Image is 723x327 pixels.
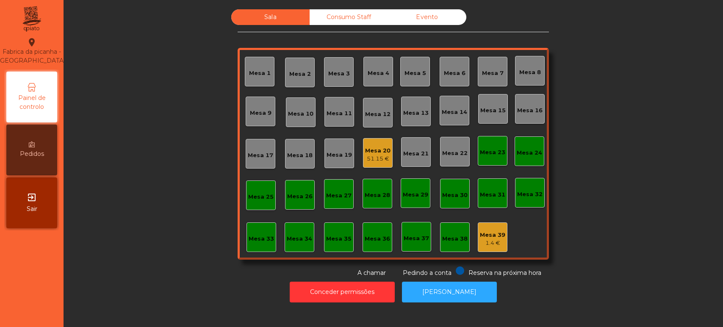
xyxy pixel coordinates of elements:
[468,269,541,277] span: Reserva na próxima hora
[248,151,273,160] div: Mesa 17
[20,150,44,158] span: Pedidos
[442,149,468,158] div: Mesa 22
[249,235,274,243] div: Mesa 33
[519,68,541,77] div: Mesa 8
[310,9,388,25] div: Consumo Staff
[365,155,391,163] div: 51.15 €
[27,205,37,213] span: Sair
[480,148,505,157] div: Mesa 23
[287,151,313,160] div: Mesa 18
[326,235,352,243] div: Mesa 35
[442,235,468,243] div: Mesa 38
[442,191,468,200] div: Mesa 30
[480,106,506,115] div: Mesa 15
[482,69,504,78] div: Mesa 7
[328,69,350,78] div: Mesa 3
[289,70,311,78] div: Mesa 2
[27,37,37,47] i: location_on
[442,108,467,116] div: Mesa 14
[365,191,390,200] div: Mesa 28
[480,231,505,239] div: Mesa 39
[327,109,352,118] div: Mesa 11
[365,235,390,243] div: Mesa 36
[368,69,389,78] div: Mesa 4
[231,9,310,25] div: Sala
[27,192,37,202] i: exit_to_app
[403,109,429,117] div: Mesa 13
[327,151,352,159] div: Mesa 19
[287,235,312,243] div: Mesa 34
[517,106,543,115] div: Mesa 16
[480,191,505,199] div: Mesa 31
[444,69,465,78] div: Mesa 6
[365,110,391,119] div: Mesa 12
[249,69,271,78] div: Mesa 1
[290,282,395,302] button: Conceder permissões
[403,269,452,277] span: Pedindo a conta
[403,150,429,158] div: Mesa 21
[404,69,426,78] div: Mesa 5
[250,109,271,117] div: Mesa 9
[388,9,466,25] div: Evento
[404,234,429,243] div: Mesa 37
[8,94,55,111] span: Painel de controlo
[21,4,42,34] img: qpiato
[480,239,505,247] div: 1.4 €
[288,110,313,118] div: Mesa 10
[357,269,386,277] span: A chamar
[248,193,274,201] div: Mesa 25
[287,192,313,201] div: Mesa 26
[517,149,542,157] div: Mesa 24
[403,191,428,199] div: Mesa 29
[326,191,352,200] div: Mesa 27
[365,147,391,155] div: Mesa 20
[517,190,543,199] div: Mesa 32
[402,282,497,302] button: [PERSON_NAME]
